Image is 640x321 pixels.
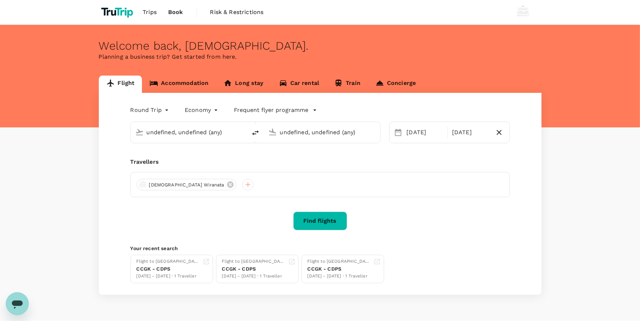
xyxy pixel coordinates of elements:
span: Book [168,8,183,17]
a: Train [327,76,368,93]
p: Frequent flyer programme [234,106,308,114]
div: [DATE] [449,125,492,140]
div: Flight to [GEOGRAPHIC_DATA] [308,258,371,265]
div: [DATE] - [DATE] · 1 Traveller [137,273,200,280]
div: Flight to [GEOGRAPHIC_DATA] [222,258,285,265]
a: Concierge [368,76,423,93]
img: avatar-655f099880fca.png [138,180,147,189]
p: Your recent search [130,245,510,252]
div: [DEMOGRAPHIC_DATA] Wiranata [137,179,236,190]
button: Frequent flyer programme [234,106,317,114]
button: Open [375,131,377,133]
div: Round Trip [130,104,171,116]
span: Trips [143,8,157,17]
div: CCGK - CDPS [222,265,285,273]
img: Wisnu Wiranata [516,5,530,19]
span: Risk & Restrictions [210,8,264,17]
img: TruTrip logo [99,4,137,20]
div: [DATE] [404,125,446,140]
div: CCGK - CDPS [137,265,200,273]
div: Travellers [130,158,510,166]
span: [DEMOGRAPHIC_DATA] Wiranata [145,181,229,189]
p: Planning a business trip? Get started from here. [99,53,542,61]
div: Welcome back , [DEMOGRAPHIC_DATA] . [99,39,542,53]
button: delete [247,124,264,141]
div: CCGK - CDPS [308,265,371,273]
div: Economy [185,104,220,116]
a: Long stay [216,76,271,93]
div: [DATE] - [DATE] · 1 Traveller [308,273,371,280]
a: Car rental [271,76,327,93]
div: Flight to [GEOGRAPHIC_DATA] [137,258,200,265]
iframe: Button to launch messaging window, conversation in progress [6,292,29,315]
a: Flight [99,76,142,93]
input: Going to [280,127,365,138]
div: [DATE] - [DATE] · 1 Traveller [222,273,285,280]
input: Depart from [147,127,232,138]
a: Accommodation [142,76,216,93]
button: Find flights [293,212,347,230]
button: Open [242,131,243,133]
